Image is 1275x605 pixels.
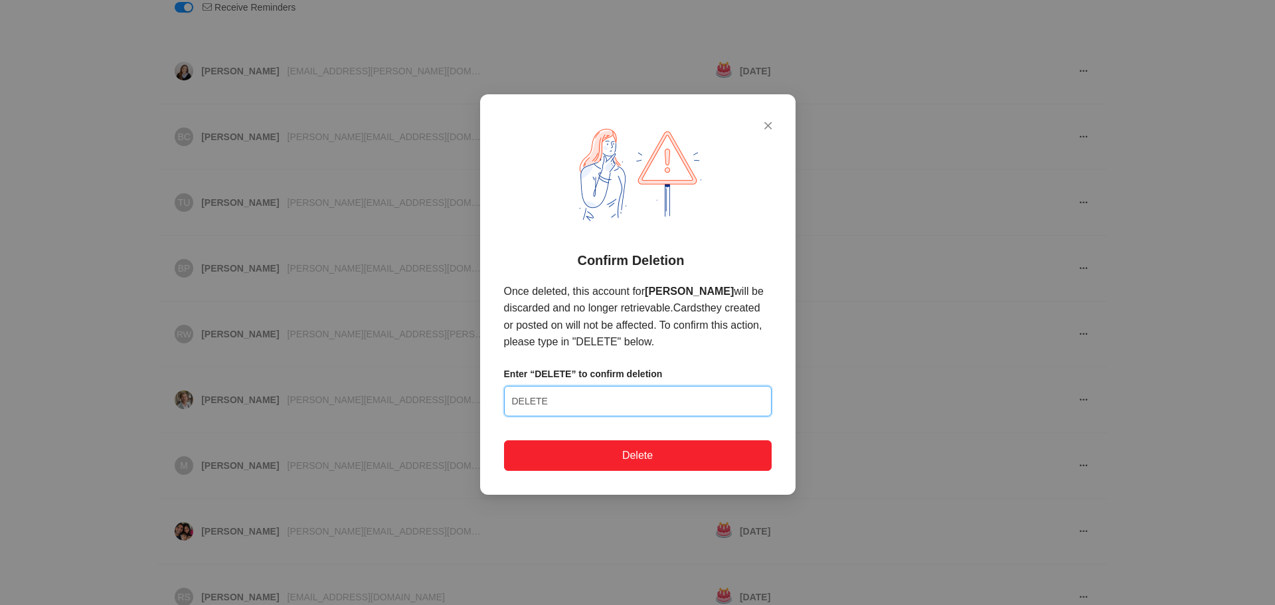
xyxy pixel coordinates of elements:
[504,440,772,471] button: Delete
[504,283,772,350] p: Once deleted, this account for will be discarded and no longer retrievable. Cards they created or...
[504,367,772,381] h4: Enter “DELETE” to confirm deletion
[645,286,734,297] b: [PERSON_NAME]
[504,251,772,276] h2: Confirm Deletion
[764,108,772,145] button: Close
[538,118,737,234] img: Greeted
[504,386,772,416] input: Verification Text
